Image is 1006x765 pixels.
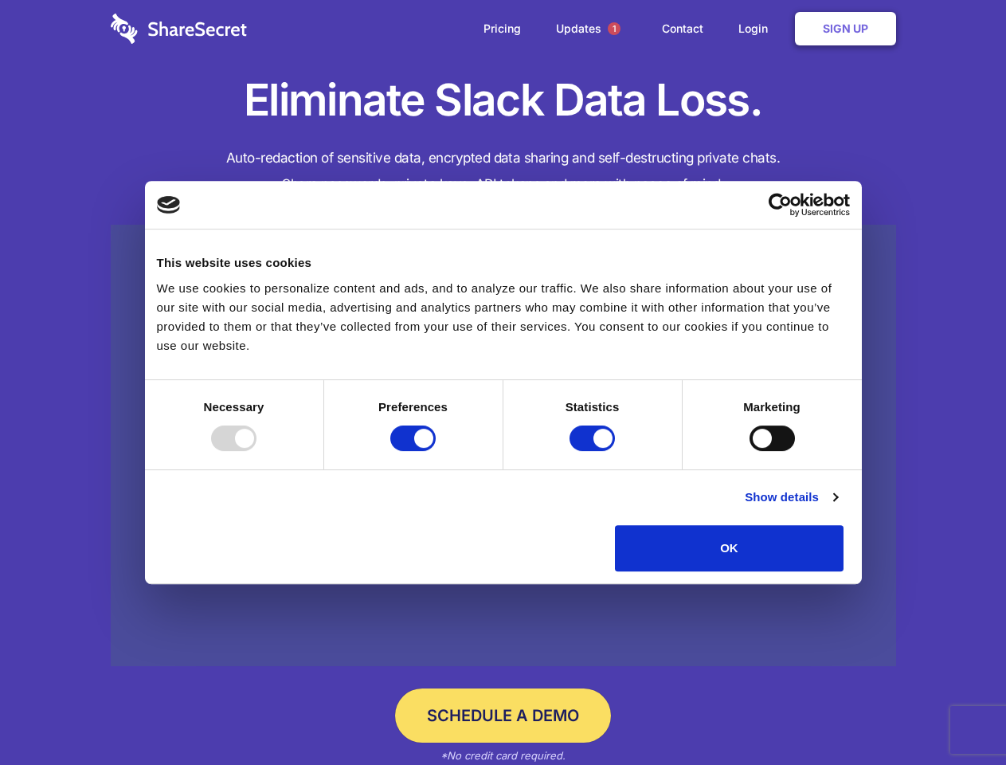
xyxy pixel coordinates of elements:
div: This website uses cookies [157,253,850,273]
strong: Necessary [204,400,264,414]
div: We use cookies to personalize content and ads, and to analyze our traffic. We also share informat... [157,279,850,355]
a: Sign Up [795,12,896,45]
a: Schedule a Demo [395,688,611,743]
img: logo-wordmark-white-trans-d4663122ce5f474addd5e946df7df03e33cb6a1c49d2221995e7729f52c070b2.svg [111,14,247,44]
strong: Preferences [378,400,448,414]
a: Show details [745,488,837,507]
a: Login [722,4,792,53]
span: 1 [608,22,620,35]
a: Contact [646,4,719,53]
img: logo [157,196,181,214]
strong: Statistics [566,400,620,414]
a: Usercentrics Cookiebot - opens in a new window [710,193,850,217]
h4: Auto-redaction of sensitive data, encrypted data sharing and self-destructing private chats. Shar... [111,145,896,198]
a: Wistia video thumbnail [111,225,896,667]
strong: Marketing [743,400,800,414]
h1: Eliminate Slack Data Loss. [111,72,896,129]
button: OK [615,525,844,571]
a: Pricing [468,4,537,53]
em: *No credit card required. [440,749,566,762]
